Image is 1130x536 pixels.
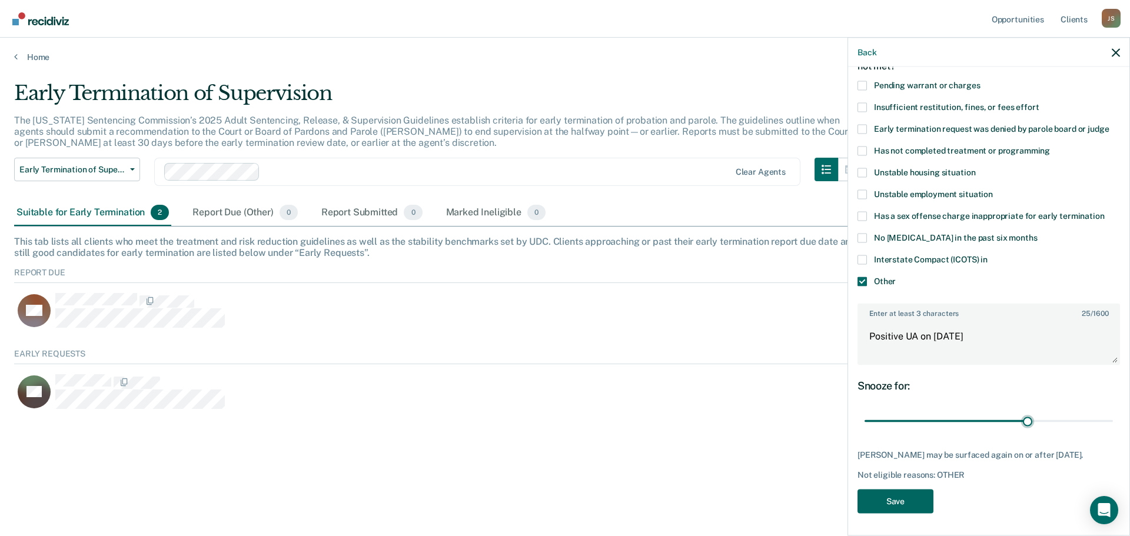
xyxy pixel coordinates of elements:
button: Profile dropdown button [1102,9,1121,28]
a: Home [14,52,1116,62]
div: [PERSON_NAME] may be surfaced again on or after [DATE]. [858,450,1120,460]
img: Recidiviz [12,12,69,25]
div: Report Due (Other) [190,200,300,226]
div: Clear agents [736,167,786,177]
div: CaseloadOpportunityCell-266293 [14,292,978,339]
span: Insufficient restitution, fines, or fees effort [874,102,1039,111]
div: Early Termination of Supervision [14,81,862,115]
span: / 1600 [1082,309,1108,317]
div: This tab lists all clients who meet the treatment and risk reduction guidelines as well as the st... [14,236,1116,258]
span: Interstate Compact (ICOTS) in [874,254,988,264]
div: Early Requests [14,349,1116,364]
span: Early termination request was denied by parole board or judge [874,124,1109,133]
div: Report Submitted [319,200,425,226]
span: Has not completed treatment or programming [874,145,1050,155]
div: J S [1102,9,1121,28]
div: Suitable for Early Termination [14,200,171,226]
span: 0 [527,205,546,220]
label: Enter at least 3 characters [859,304,1119,317]
span: Pending warrant or charges [874,80,980,89]
span: Other [874,276,896,285]
span: Unstable housing situation [874,167,975,177]
span: Early Termination of Supervision [19,165,125,175]
div: Open Intercom Messenger [1090,496,1118,524]
span: Unstable employment situation [874,189,993,198]
div: Not eligible reasons: OTHER [858,470,1120,480]
button: Back [858,47,876,57]
span: No [MEDICAL_DATA] in the past six months [874,232,1037,242]
button: Save [858,489,933,513]
p: The [US_STATE] Sentencing Commission’s 2025 Adult Sentencing, Release, & Supervision Guidelines e... [14,115,852,148]
span: 25 [1082,309,1091,317]
div: Report Due [14,268,1116,283]
span: 2 [151,205,169,220]
textarea: Positive UA on [DATE] [859,320,1119,364]
div: Marked Ineligible [444,200,549,226]
span: 0 [280,205,298,220]
div: CaseloadOpportunityCell-69215 [14,374,978,421]
span: Has a sex offense charge inappropriate for early termination [874,211,1105,220]
span: 0 [404,205,422,220]
div: Snooze for: [858,379,1120,392]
